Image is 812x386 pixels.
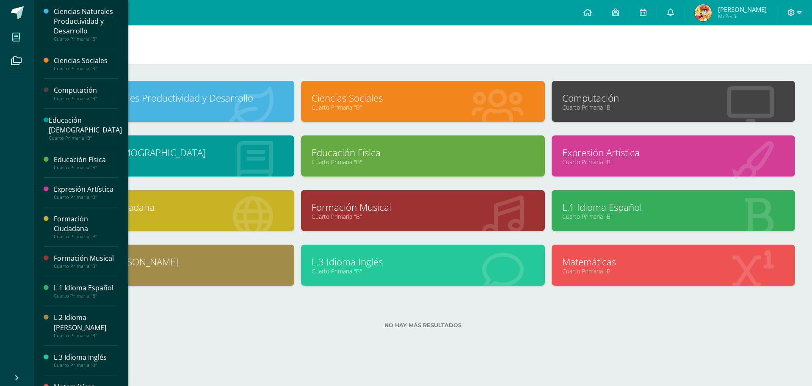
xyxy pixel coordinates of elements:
a: Expresión ArtísticaCuarto Primaria "B" [54,185,118,200]
span: [PERSON_NAME] [718,5,767,14]
a: Computación [562,91,784,105]
a: Cuarto Primaria "B" [61,158,284,166]
a: Educación [DEMOGRAPHIC_DATA] [61,146,284,159]
div: Ciencias Naturales Productividad y Desarrollo [54,7,118,36]
div: L.3 Idioma Inglés [54,353,118,362]
div: Cuarto Primaria "B" [54,66,118,72]
a: Matemáticas [562,255,784,268]
a: Expresión Artística [562,146,784,159]
div: Expresión Artística [54,185,118,194]
a: L.1 Idioma Español [562,201,784,214]
a: L.3 Idioma Inglés [312,255,534,268]
a: Formación Ciudadana [61,201,284,214]
div: Formación Musical [54,254,118,263]
a: Cuarto Primaria "B" [312,158,534,166]
div: Cuarto Primaria "B" [54,194,118,200]
a: Cuarto Primaria "B" [562,212,784,221]
div: Educación [DEMOGRAPHIC_DATA] [49,116,122,135]
a: Ciencias Naturales Productividad y DesarrolloCuarto Primaria "B" [54,7,118,42]
div: Cuarto Primaria "B" [54,234,118,240]
img: dce7f5acc51e8ee687a1fabff937e27f.png [695,4,712,21]
a: L.1 Idioma EspañolCuarto Primaria "B" [54,283,118,299]
div: Cuarto Primaria "B" [54,165,118,171]
a: ComputaciónCuarto Primaria "B" [54,85,118,101]
div: Educación Física [54,155,118,165]
a: Cuarto Primaria "B" [312,103,534,111]
a: L.2 Idioma [PERSON_NAME] [61,255,284,268]
div: Computación [54,85,118,95]
a: Cuarto Primaria "B" [312,212,534,221]
a: Formación Musical [312,201,534,214]
div: Cuarto Primaria "B" [54,333,118,339]
div: Cuarto Primaria "B" [54,96,118,102]
div: Cuarto Primaria "B" [54,263,118,269]
div: L.2 Idioma [PERSON_NAME] [54,313,118,332]
a: Cuarto Primaria "B" [61,267,284,275]
a: Cuarto Primaria "B" [562,158,784,166]
a: Educación [DEMOGRAPHIC_DATA]Cuarto Primaria "B" [49,116,122,141]
a: Educación FísicaCuarto Primaria "B" [54,155,118,171]
a: Cuarto Primaria "B" [562,103,784,111]
a: Ciencias Naturales Productividad y Desarrollo [61,91,284,105]
a: Cuarto Primaria "B" [312,267,534,275]
a: L.3 Idioma InglésCuarto Primaria "B" [54,353,118,368]
a: Formación MusicalCuarto Primaria "B" [54,254,118,269]
label: No hay más resultados [51,322,795,328]
a: Cuarto Primaria "B" [562,267,784,275]
div: Cuarto Primaria "B" [54,362,118,368]
a: Ciencias Sociales [312,91,534,105]
span: Mi Perfil [718,13,767,20]
div: Cuarto Primaria "B" [49,135,122,141]
div: Ciencias Sociales [54,56,118,66]
div: Formación Ciudadana [54,214,118,234]
a: Cuarto Primaria "B" [61,212,284,221]
a: Ciencias SocialesCuarto Primaria "B" [54,56,118,72]
a: Educación Física [312,146,534,159]
div: Cuarto Primaria "B" [54,36,118,42]
a: Cuarto Primaria "B" [61,103,284,111]
div: L.1 Idioma Español [54,283,118,293]
div: Cuarto Primaria "B" [54,293,118,299]
a: L.2 Idioma [PERSON_NAME]Cuarto Primaria "B" [54,313,118,338]
a: Formación CiudadanaCuarto Primaria "B" [54,214,118,240]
